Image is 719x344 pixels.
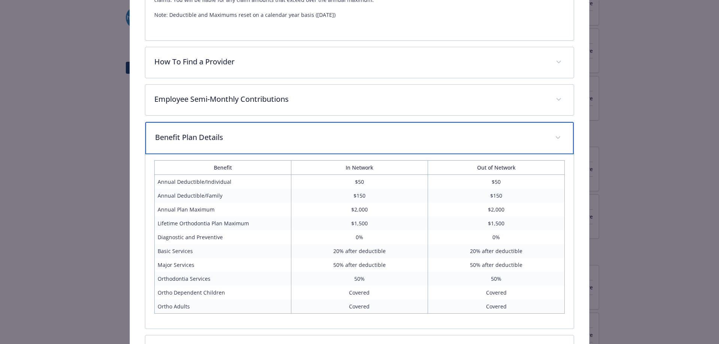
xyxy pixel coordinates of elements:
p: Employee Semi-Monthly Contributions [154,94,547,105]
td: $50 [428,175,565,189]
td: $2,000 [428,203,565,216]
td: Covered [428,286,565,299]
td: 20% after deductible [291,244,428,258]
td: $1,500 [428,216,565,230]
td: 50% [428,272,565,286]
td: Annual Deductible/Family [154,189,291,203]
td: 0% [428,230,565,244]
td: Annual Deductible/Individual [154,175,291,189]
td: 20% after deductible [428,244,565,258]
td: Covered [291,286,428,299]
td: $150 [428,189,565,203]
td: 50% [291,272,428,286]
td: $50 [291,175,428,189]
td: Covered [428,299,565,314]
td: Orthodontia Services [154,272,291,286]
div: Benefit Plan Details [145,122,574,154]
p: Note: Deductible and Maximums reset on a calendar year basis ([DATE]) [154,10,565,19]
p: How To Find a Provider [154,56,547,67]
p: Benefit Plan Details [155,132,546,143]
td: Annual Plan Maximum [154,203,291,216]
td: $1,500 [291,216,428,230]
td: 50% after deductible [291,258,428,272]
div: How To Find a Provider [145,47,574,78]
td: $2,000 [291,203,428,216]
div: Benefit Plan Details [145,154,574,329]
td: Ortho Adults [154,299,291,314]
th: Out of Network [428,161,565,175]
td: Lifetime Orthodontia Plan Maximum [154,216,291,230]
td: Basic Services [154,244,291,258]
td: 0% [291,230,428,244]
td: Covered [291,299,428,314]
td: 50% after deductible [428,258,565,272]
th: In Network [291,161,428,175]
td: Ortho Dependent Children [154,286,291,299]
td: Diagnostic and Preventive [154,230,291,244]
td: Major Services [154,258,291,272]
div: Employee Semi-Monthly Contributions [145,85,574,115]
th: Benefit [154,161,291,175]
td: $150 [291,189,428,203]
